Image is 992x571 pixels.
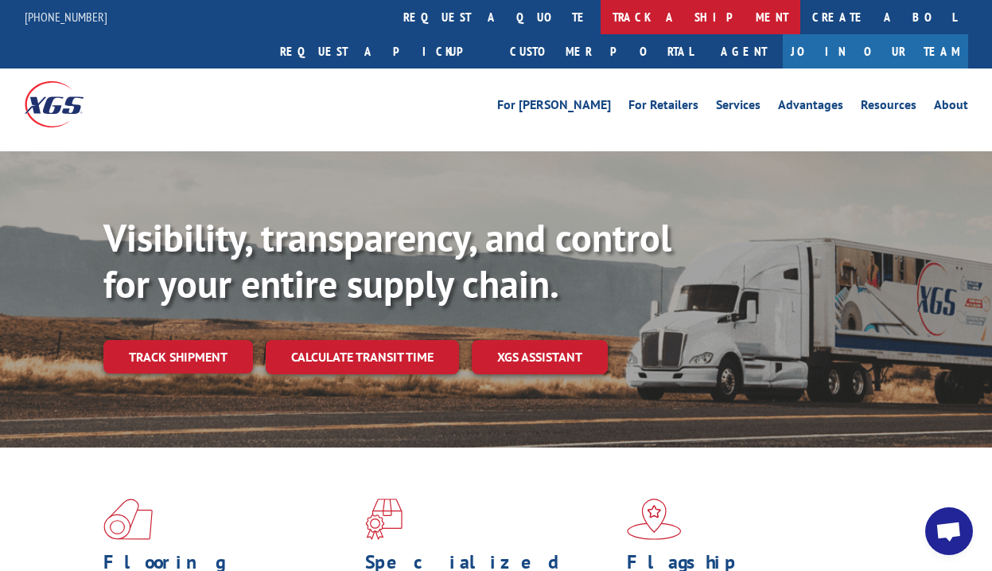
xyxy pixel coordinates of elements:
[268,34,498,68] a: Request a pickup
[103,340,253,373] a: Track shipment
[266,340,459,374] a: Calculate transit time
[25,9,107,25] a: [PHONE_NUMBER]
[861,99,916,116] a: Resources
[103,213,671,308] b: Visibility, transparency, and control for your entire supply chain.
[472,340,608,374] a: XGS ASSISTANT
[628,99,698,116] a: For Retailers
[497,99,611,116] a: For [PERSON_NAME]
[103,499,153,540] img: xgs-icon-total-supply-chain-intelligence-red
[627,499,682,540] img: xgs-icon-flagship-distribution-model-red
[716,99,761,116] a: Services
[778,99,843,116] a: Advantages
[934,99,968,116] a: About
[925,507,973,555] a: Open chat
[705,34,783,68] a: Agent
[783,34,968,68] a: Join Our Team
[365,499,403,540] img: xgs-icon-focused-on-flooring-red
[498,34,705,68] a: Customer Portal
